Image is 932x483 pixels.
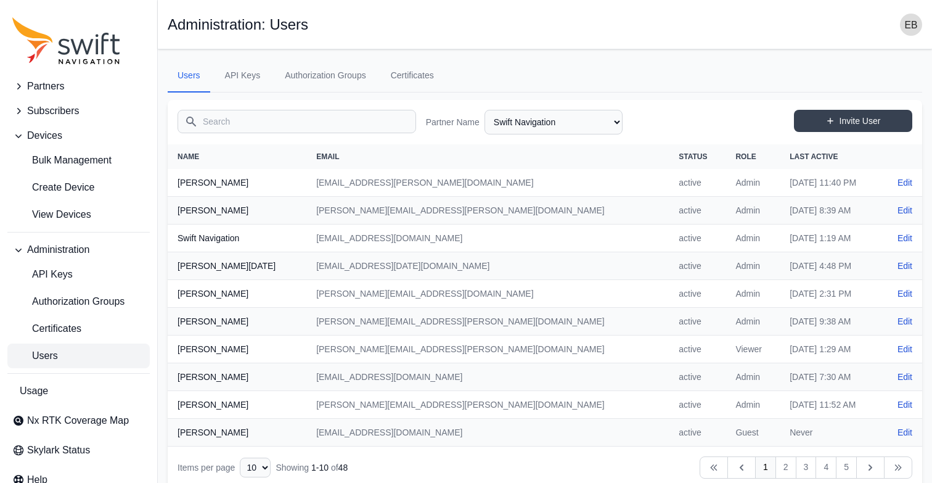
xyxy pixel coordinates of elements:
[794,110,912,132] a: Invite User
[897,232,912,244] a: Edit
[669,336,726,363] td: active
[311,463,329,473] span: 1 - 10
[168,225,306,252] th: Swift Navigation
[755,456,776,479] a: 1
[7,99,150,123] button: Subscribers
[27,443,90,458] span: Skylark Status
[306,419,669,447] td: [EMAIL_ADDRESS][DOMAIN_NAME]
[7,289,150,314] a: Authorization Groups
[7,237,150,262] button: Administration
[7,202,150,227] a: View Devices
[27,104,79,118] span: Subscribers
[168,391,306,419] th: [PERSON_NAME]
[12,180,94,195] span: Create Device
[306,280,669,308] td: [PERSON_NAME][EMAIL_ADDRESS][DOMAIN_NAME]
[780,169,881,197] td: [DATE] 11:40 PM
[27,128,62,143] span: Devices
[669,144,726,169] th: Status
[897,371,912,383] a: Edit
[897,343,912,355] a: Edit
[7,344,150,368] a: Users
[338,463,348,473] span: 48
[306,391,669,419] td: [PERSON_NAME][EMAIL_ADDRESS][PERSON_NAME][DOMAIN_NAME]
[897,204,912,217] a: Edit
[780,225,881,252] td: [DATE] 1:19 AM
[726,419,780,447] td: Guest
[27,79,64,94] span: Partners
[726,280,780,308] td: Admin
[669,280,726,308] td: active
[484,110,623,134] select: Partner Name
[897,315,912,328] a: Edit
[12,267,73,282] span: API Keys
[306,144,669,169] th: Email
[775,456,796,479] a: 2
[7,316,150,341] a: Certificates
[168,144,306,169] th: Name
[168,169,306,197] th: [PERSON_NAME]
[306,225,669,252] td: [EMAIL_ADDRESS][DOMAIN_NAME]
[780,363,881,391] td: [DATE] 7:30 AM
[12,207,91,222] span: View Devices
[178,463,235,473] span: Items per page
[306,169,669,197] td: [EMAIL_ADDRESS][PERSON_NAME][DOMAIN_NAME]
[168,336,306,363] th: [PERSON_NAME]
[7,175,150,200] a: Create Device
[7,123,150,148] button: Devices
[780,252,881,280] td: [DATE] 4:48 PM
[168,59,210,93] a: Users
[669,419,726,447] td: active
[897,176,912,189] a: Edit
[780,419,881,447] td: Never
[27,413,129,428] span: Nx RTK Coverage Map
[306,363,669,391] td: [EMAIL_ADDRESS][DOMAIN_NAME]
[168,419,306,447] th: [PERSON_NAME]
[7,74,150,99] button: Partners
[12,153,112,168] span: Bulk Management
[726,308,780,336] td: Admin
[669,363,726,391] td: active
[897,260,912,272] a: Edit
[726,252,780,280] td: Admin
[780,197,881,225] td: [DATE] 8:39 AM
[726,225,780,252] td: Admin
[27,242,89,257] span: Administration
[897,426,912,439] a: Edit
[780,391,881,419] td: [DATE] 11:52 AM
[897,398,912,411] a: Edit
[7,262,150,287] a: API Keys
[669,169,726,197] td: active
[306,308,669,336] td: [PERSON_NAME][EMAIL_ADDRESS][PERSON_NAME][DOMAIN_NAME]
[669,197,726,225] td: active
[780,336,881,363] td: [DATE] 1:29 AM
[240,458,271,477] select: Display Limit
[726,336,780,363] td: Viewer
[168,17,308,32] h1: Administration: Users
[168,280,306,308] th: [PERSON_NAME]
[20,384,48,398] span: Usage
[168,197,306,225] th: [PERSON_NAME]
[780,280,881,308] td: [DATE] 2:31 PM
[306,336,669,363] td: [PERSON_NAME][EMAIL_ADDRESS][PERSON_NAME][DOMAIN_NAME]
[796,456,817,479] a: 3
[12,294,125,309] span: Authorization Groups
[168,252,306,280] th: [PERSON_NAME][DATE]
[726,144,780,169] th: Role
[726,391,780,419] td: Admin
[669,252,726,280] td: active
[669,391,726,419] td: active
[726,197,780,225] td: Admin
[669,308,726,336] td: active
[780,308,881,336] td: [DATE] 9:38 AM
[815,456,836,479] a: 4
[306,252,669,280] td: [EMAIL_ADDRESS][DATE][DOMAIN_NAME]
[168,308,306,336] th: [PERSON_NAME]
[7,379,150,403] a: Usage
[7,148,150,173] a: Bulk Management
[836,456,857,479] a: 5
[381,59,444,93] a: Certificates
[7,438,150,463] a: Skylark Status
[7,408,150,433] a: Nx RTK Coverage Map
[276,461,348,474] div: Showing of
[897,287,912,300] a: Edit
